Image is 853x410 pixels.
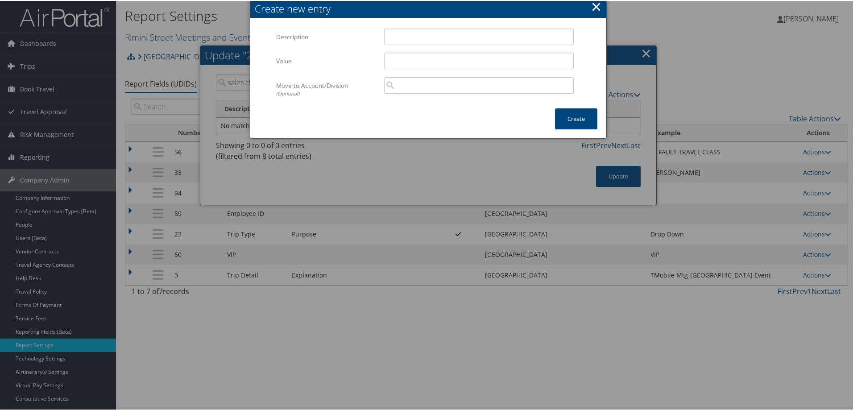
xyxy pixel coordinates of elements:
label: Description [276,28,377,45]
div: Create new entry [255,1,606,15]
div: (Optional) [276,89,377,97]
label: Value [276,52,377,69]
label: Move to Account/Division [276,76,377,101]
button: Create [555,108,597,128]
